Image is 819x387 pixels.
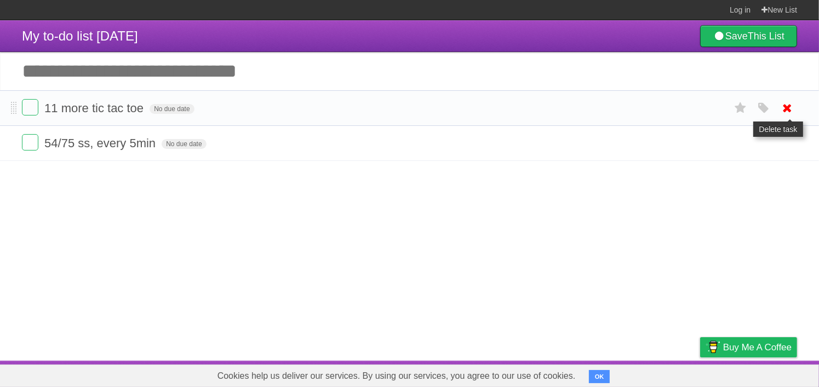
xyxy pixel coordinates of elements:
a: About [554,363,577,384]
span: Cookies help us deliver our services. By using our services, you agree to our use of cookies. [207,365,587,387]
a: SaveThis List [700,25,797,47]
a: Privacy [686,363,714,384]
span: My to-do list [DATE] [22,28,138,43]
span: No due date [162,139,206,149]
a: Developers [591,363,635,384]
label: Done [22,99,38,115]
span: Buy me a coffee [723,338,792,357]
a: Terms [649,363,673,384]
img: Buy me a coffee [706,338,720,356]
a: Suggest a feature [728,363,797,384]
a: Buy me a coffee [700,337,797,357]
label: Done [22,134,38,151]
span: 54/75 ss, every 5min [44,136,158,150]
span: 11 more tic tac toe [44,101,146,115]
span: No due date [150,104,194,114]
button: OK [589,370,610,383]
b: This List [748,31,784,42]
label: Star task [730,99,751,117]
